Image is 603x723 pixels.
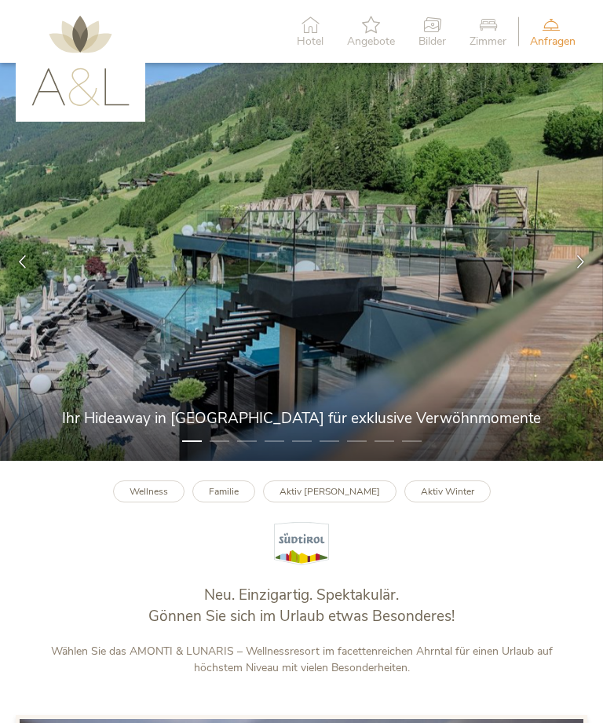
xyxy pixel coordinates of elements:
span: Neu. Einzigartig. Spektakulär. [204,585,399,605]
a: Aktiv [PERSON_NAME] [263,480,397,503]
span: Gönnen Sie sich im Urlaub etwas Besonderes! [148,606,455,626]
p: Wählen Sie das AMONTI & LUNARIS – Wellnessresort im facettenreichen Ahrntal für einen Urlaub auf ... [31,643,572,676]
img: Südtirol [274,522,329,565]
b: Aktiv Winter [421,485,474,498]
b: Wellness [130,485,168,498]
span: Zimmer [470,36,506,47]
a: Aktiv Winter [404,480,491,503]
img: AMONTI & LUNARIS Wellnessresort [31,16,130,106]
b: Familie [209,485,239,498]
b: Aktiv [PERSON_NAME] [280,485,380,498]
span: Hotel [297,36,323,47]
span: Bilder [418,36,446,47]
span: Angebote [347,36,395,47]
span: Anfragen [530,36,576,47]
a: Familie [192,480,255,503]
a: Wellness [113,480,185,503]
